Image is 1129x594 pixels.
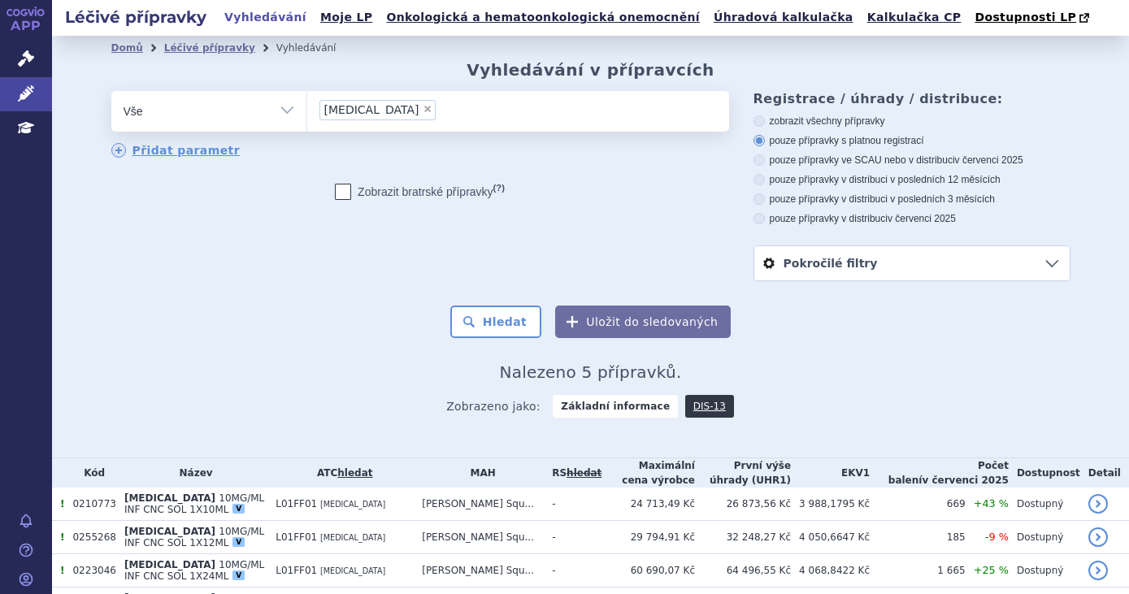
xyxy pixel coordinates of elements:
h2: Vyhledávání v přípravcích [467,60,714,80]
th: EKV1 [791,458,870,488]
td: 24 713,49 Kč [601,488,695,521]
a: Onkologická a hematoonkologická onemocnění [381,7,705,28]
td: Dostupný [1009,521,1080,554]
th: Dostupnost [1009,458,1080,488]
span: 10MG/ML INF CNC SOL 1X12ML [124,526,264,548]
span: Nalezeno 5 přípravků. [500,362,682,382]
label: pouze přípravky v distribuci [753,212,1070,225]
td: - [544,488,601,521]
a: Léčivé přípravky [164,42,255,54]
td: 1 665 [870,554,966,587]
label: pouze přípravky v distribuci v posledních 12 měsících [753,173,1070,186]
span: [MEDICAL_DATA] [324,104,419,115]
a: Pokročilé filtry [754,246,1070,280]
th: Počet balení [870,458,1009,488]
button: Hledat [450,306,542,338]
th: První výše úhrady (UHR1) [695,458,791,488]
span: Zobrazeno jako: [446,395,541,418]
a: vyhledávání neobsahuje žádnou platnou referenční skupinu [567,467,601,479]
span: Tento přípravek má více úhrad. [60,565,64,576]
td: 185 [870,521,966,554]
span: +25 % [974,564,1009,576]
td: [PERSON_NAME] Squ... [414,488,544,521]
th: Název [116,458,267,488]
span: 10MG/ML INF CNC SOL 1X10ML [124,492,264,515]
td: 60 690,07 Kč [601,554,695,587]
a: Kalkulačka CP [862,7,966,28]
span: 10MG/ML INF CNC SOL 1X24ML [124,559,264,582]
a: detail [1088,494,1108,514]
a: Moje LP [315,7,377,28]
td: 26 873,56 Kč [695,488,791,521]
td: 0210773 [64,488,115,521]
a: Vyhledávání [219,7,311,28]
td: 64 496,55 Kč [695,554,791,587]
h2: Léčivé přípravky [52,6,219,28]
h3: Registrace / úhrady / distribuce: [753,91,1070,106]
td: [PERSON_NAME] Squ... [414,554,544,587]
label: pouze přípravky ve SCAU nebo v distribuci [753,154,1070,167]
span: v červenci 2025 [888,213,956,224]
td: 4 068,8422 Kč [791,554,870,587]
label: zobrazit všechny přípravky [753,115,1070,128]
button: Uložit do sledovaných [555,306,731,338]
label: pouze přípravky v distribuci v posledních 3 měsících [753,193,1070,206]
div: V [232,570,245,580]
span: Tento přípravek má více úhrad. [60,531,64,543]
td: 32 248,27 Kč [695,521,791,554]
span: Tento přípravek má více úhrad. [60,498,64,509]
a: Přidat parametr [111,143,241,158]
span: -9 % [985,531,1009,543]
td: 4 050,6647 Kč [791,521,870,554]
abbr: (?) [493,183,505,193]
td: [PERSON_NAME] Squ... [414,521,544,554]
th: MAH [414,458,544,488]
label: Zobrazit bratrské přípravky [335,184,505,200]
span: [MEDICAL_DATA] [124,526,215,537]
span: [MEDICAL_DATA] [124,559,215,570]
th: ATC [267,458,414,488]
a: Úhradová kalkulačka [709,7,858,28]
span: [MEDICAL_DATA] [320,533,385,542]
span: [MEDICAL_DATA] [124,492,215,504]
span: L01FF01 [276,498,317,509]
a: DIS-13 [685,395,734,418]
span: L01FF01 [276,565,317,576]
td: 3 988,1795 Kč [791,488,870,521]
span: Dostupnosti LP [975,11,1076,24]
a: Dostupnosti LP [970,7,1097,29]
td: 669 [870,488,966,521]
span: × [423,104,432,114]
div: V [232,537,245,547]
span: [MEDICAL_DATA] [320,500,385,509]
td: 29 794,91 Kč [601,521,695,554]
div: V [232,504,245,514]
a: Domů [111,42,143,54]
td: 0223046 [64,554,115,587]
del: hledat [567,467,601,479]
a: detail [1088,561,1108,580]
td: Dostupný [1009,554,1080,587]
span: [MEDICAL_DATA] [320,566,385,575]
th: Detail [1080,458,1129,488]
a: detail [1088,527,1108,547]
span: +43 % [974,497,1009,509]
th: Kód [64,458,115,488]
span: v červenci 2025 [922,475,1008,486]
a: hledat [337,467,372,479]
input: [MEDICAL_DATA] [441,99,449,119]
td: - [544,554,601,587]
td: Dostupný [1009,488,1080,521]
th: RS [544,458,601,488]
label: pouze přípravky s platnou registrací [753,134,1070,147]
strong: Základní informace [553,395,678,418]
td: - [544,521,601,554]
span: v červenci 2025 [955,154,1023,166]
li: Vyhledávání [276,36,358,60]
td: 0255268 [64,521,115,554]
th: Maximální cena výrobce [601,458,695,488]
span: L01FF01 [276,531,317,543]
